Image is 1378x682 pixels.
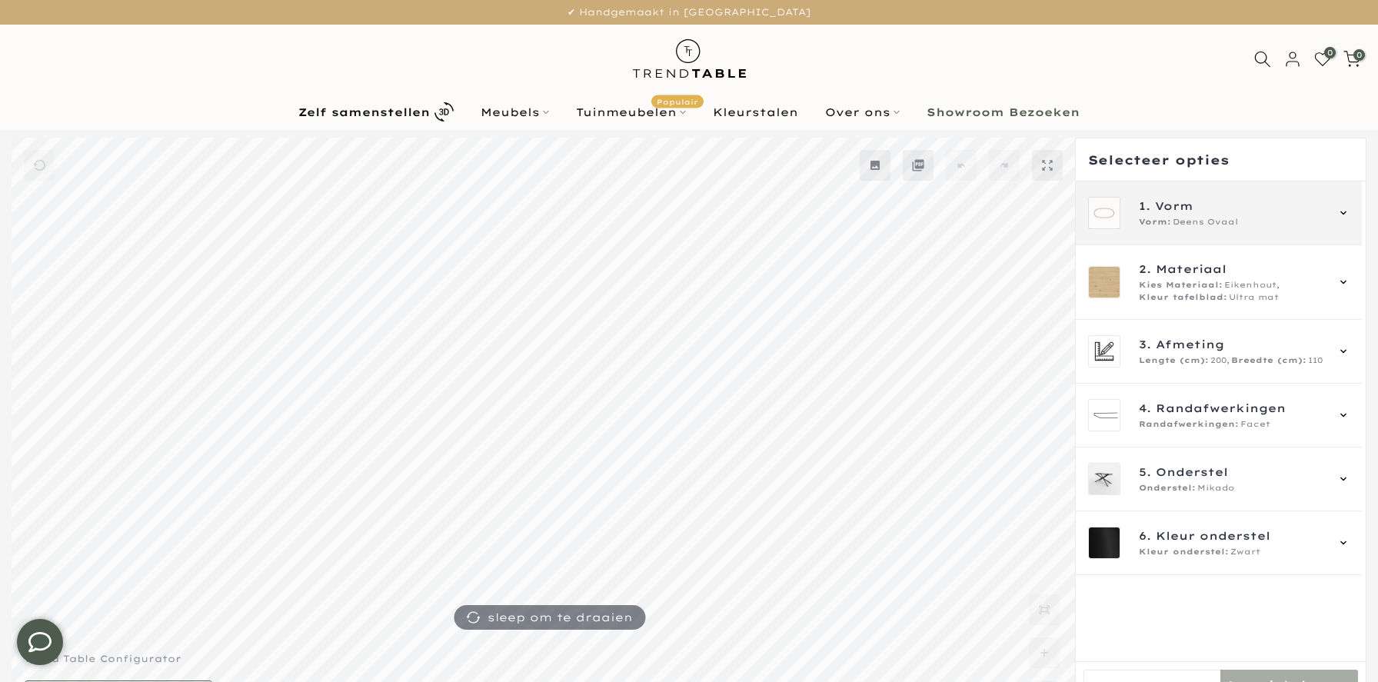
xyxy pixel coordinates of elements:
a: Kleurstalen [700,103,812,121]
b: Showroom Bezoeken [927,107,1080,118]
a: TuinmeubelenPopulair [563,103,700,121]
a: Showroom Bezoeken [914,103,1093,121]
img: trend-table [622,25,757,93]
a: Over ons [812,103,914,121]
a: Zelf samenstellen [285,98,468,125]
a: Meubels [468,103,563,121]
span: 0 [1353,49,1365,61]
iframe: toggle-frame [2,604,78,680]
a: 0 [1314,51,1331,68]
b: Zelf samenstellen [298,107,430,118]
p: ✔ Handgemaakt in [GEOGRAPHIC_DATA] [19,4,1359,21]
a: 0 [1343,51,1360,68]
span: 0 [1324,47,1336,58]
span: Populair [651,95,704,108]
